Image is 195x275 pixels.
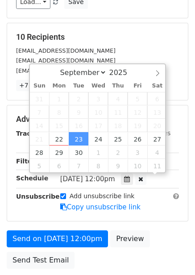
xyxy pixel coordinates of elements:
[147,119,167,132] span: September 20, 2025
[128,83,147,89] span: Fri
[30,159,50,172] span: October 5, 2025
[147,146,167,159] span: October 4, 2025
[49,92,69,105] span: September 1, 2025
[30,119,50,132] span: September 14, 2025
[30,83,50,89] span: Sun
[16,175,48,182] strong: Schedule
[128,92,147,105] span: September 5, 2025
[70,192,135,201] label: Add unsubscribe link
[7,252,75,269] a: Send Test Email
[147,92,167,105] span: September 6, 2025
[108,83,128,89] span: Thu
[30,132,50,146] span: September 21, 2025
[16,130,46,137] strong: Tracking
[128,119,147,132] span: September 19, 2025
[49,83,69,89] span: Mon
[128,159,147,172] span: October 10, 2025
[88,132,108,146] span: September 24, 2025
[128,105,147,119] span: September 12, 2025
[108,159,128,172] span: October 9, 2025
[69,92,88,105] span: September 2, 2025
[16,158,39,165] strong: Filters
[16,67,116,74] small: [EMAIL_ADDRESS][DOMAIN_NAME]
[108,146,128,159] span: October 2, 2025
[88,92,108,105] span: September 3, 2025
[16,193,60,200] strong: Unsubscribe
[69,105,88,119] span: September 9, 2025
[60,203,141,211] a: Copy unsubscribe link
[16,57,116,64] small: [EMAIL_ADDRESS][DOMAIN_NAME]
[150,232,195,275] iframe: Chat Widget
[69,159,88,172] span: October 7, 2025
[88,83,108,89] span: Wed
[16,114,179,124] h5: Advanced
[30,92,50,105] span: August 31, 2025
[108,119,128,132] span: September 18, 2025
[110,230,149,247] a: Preview
[88,146,108,159] span: October 1, 2025
[88,105,108,119] span: September 10, 2025
[7,230,108,247] a: Send on [DATE] 12:00pm
[147,132,167,146] span: September 27, 2025
[108,105,128,119] span: September 11, 2025
[49,159,69,172] span: October 6, 2025
[128,132,147,146] span: September 26, 2025
[69,119,88,132] span: September 16, 2025
[147,159,167,172] span: October 11, 2025
[147,83,167,89] span: Sat
[49,132,69,146] span: September 22, 2025
[147,105,167,119] span: September 13, 2025
[49,105,69,119] span: September 8, 2025
[69,132,88,146] span: September 23, 2025
[88,119,108,132] span: September 17, 2025
[69,146,88,159] span: September 30, 2025
[128,146,147,159] span: October 3, 2025
[49,146,69,159] span: September 29, 2025
[16,47,116,54] small: [EMAIL_ADDRESS][DOMAIN_NAME]
[30,146,50,159] span: September 28, 2025
[108,132,128,146] span: September 25, 2025
[49,119,69,132] span: September 15, 2025
[107,68,139,77] input: Year
[16,32,179,42] h5: 10 Recipients
[69,83,88,89] span: Tue
[88,159,108,172] span: October 8, 2025
[108,92,128,105] span: September 4, 2025
[60,175,115,183] span: [DATE] 12:00pm
[30,105,50,119] span: September 7, 2025
[16,80,50,91] a: +7 more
